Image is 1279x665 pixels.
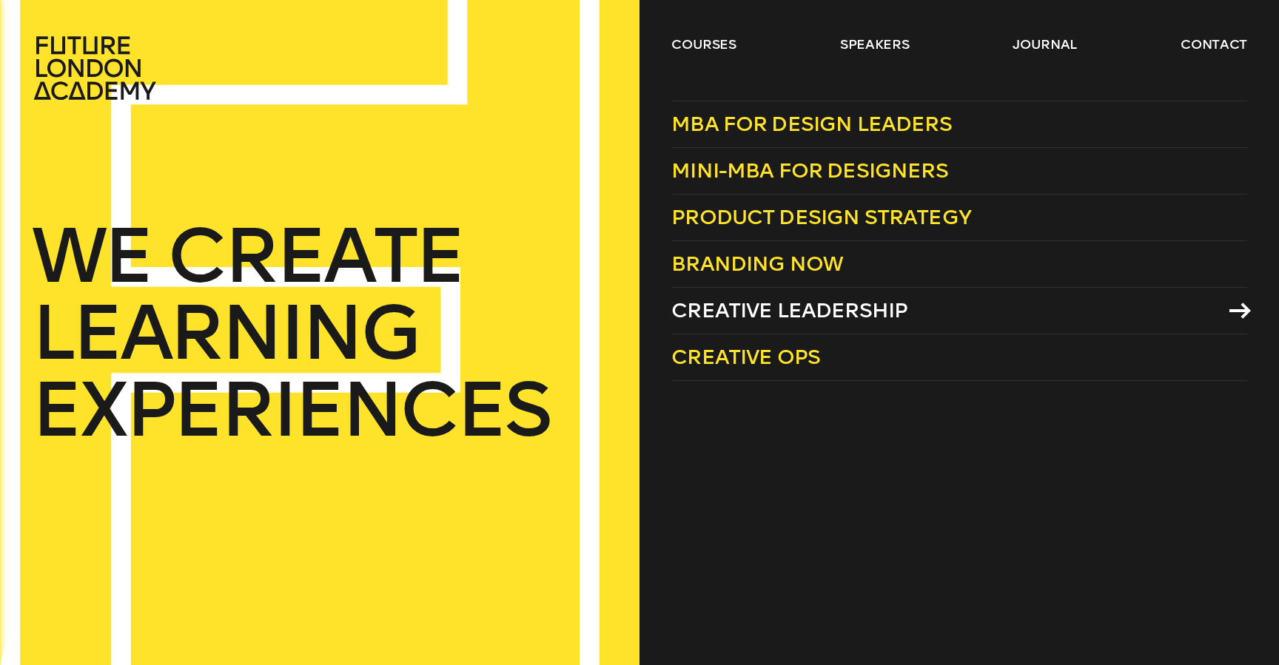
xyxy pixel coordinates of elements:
a: contact [1181,36,1247,53]
span: Mini-MBA for Designers [671,158,948,183]
a: Creative Leadership [671,288,1247,334]
a: Product Design Strategy [671,195,1247,241]
span: Creative Ops [671,345,820,369]
span: Product Design Strategy [671,205,971,229]
a: MBA for Design Leaders [671,101,1247,148]
a: Branding Now [671,241,1247,288]
a: courses [671,36,736,53]
span: Creative Leadership [671,298,907,323]
a: speakers [840,36,909,53]
a: Creative Ops [671,334,1247,381]
span: Branding Now [671,252,843,276]
a: journal [1013,36,1077,53]
span: MBA for Design Leaders [671,112,952,136]
a: Mini-MBA for Designers [671,148,1247,195]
